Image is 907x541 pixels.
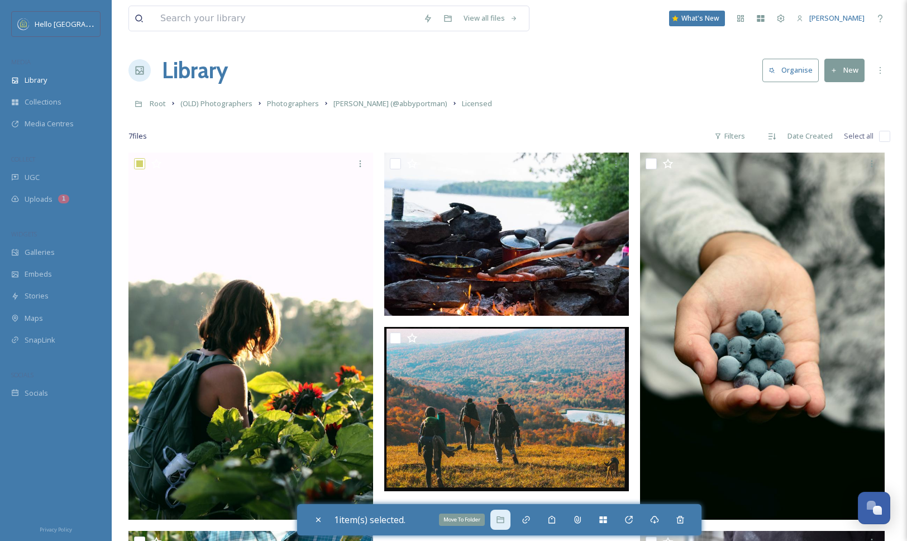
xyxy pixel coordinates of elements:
[150,98,166,108] span: Root
[458,7,523,29] a: View all files
[267,98,319,108] span: Photographers
[25,313,43,324] span: Maps
[439,514,485,526] div: Move To Folder
[333,97,447,110] a: [PERSON_NAME] (@abbyportman)
[150,97,166,110] a: Root
[180,98,252,108] span: (OLD) Photographers
[844,131,873,141] span: Select all
[11,371,34,379] span: SOCIALS
[267,97,319,110] a: Photographers
[40,522,72,535] a: Privacy Policy
[640,153,885,520] img: Blues.jpg
[782,125,838,147] div: Date Created
[709,125,751,147] div: Filters
[25,247,55,258] span: Galleries
[384,327,629,491] img: Hikers.PNG
[162,54,228,87] a: Library
[35,18,125,29] span: Hello [GEOGRAPHIC_DATA]
[384,153,629,316] img: DSC_6133.jpg
[762,59,824,82] a: Organise
[25,75,47,86] span: Library
[25,118,74,129] span: Media Centres
[334,514,405,526] span: 1 item(s) selected.
[809,13,865,23] span: [PERSON_NAME]
[155,6,418,31] input: Search your library
[18,18,29,30] img: images.png
[25,269,52,279] span: Embeds
[11,58,31,66] span: MEDIA
[128,131,147,141] span: 7 file s
[58,194,69,203] div: 1
[128,153,373,520] img: IMG_7712_Fotor.jpg
[25,172,40,183] span: UGC
[333,98,447,108] span: [PERSON_NAME] (@abbyportman)
[25,97,61,107] span: Collections
[11,155,35,163] span: COLLECT
[462,98,492,108] span: Licensed
[25,335,55,345] span: SnapLink
[25,388,48,398] span: Socials
[669,11,725,26] a: What's New
[462,97,492,110] a: Licensed
[40,526,72,533] span: Privacy Policy
[858,492,890,524] button: Open Chat
[824,59,865,82] button: New
[762,59,819,82] button: Organise
[791,7,870,29] a: [PERSON_NAME]
[11,230,37,238] span: WIDGETS
[25,291,49,301] span: Stories
[25,194,52,205] span: Uploads
[180,97,252,110] a: (OLD) Photographers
